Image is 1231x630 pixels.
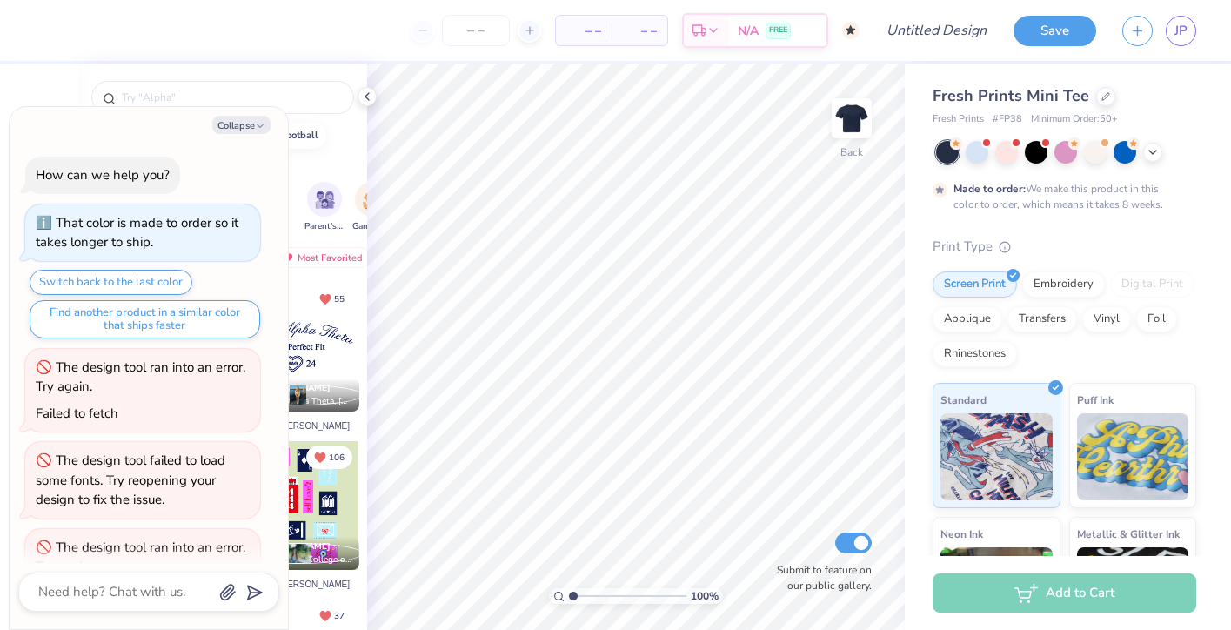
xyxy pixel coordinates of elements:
[304,220,345,233] span: Parent's Weekend
[953,182,1026,196] strong: Made to order:
[281,131,318,140] div: football
[933,237,1196,257] div: Print Type
[767,562,872,593] label: Submit to feature on our public gallery.
[769,24,787,37] span: FREE
[258,553,352,566] span: Chi Omega, College of [PERSON_NAME] & [PERSON_NAME]
[36,166,170,184] div: How can we help you?
[258,395,352,408] span: Kappa Alpha Theta, [GEOGRAPHIC_DATA][US_STATE]
[272,247,371,268] div: Most Favorited
[212,116,271,134] button: Collapse
[352,220,392,233] span: Game Day
[940,391,987,409] span: Standard
[1082,306,1131,332] div: Vinyl
[258,382,331,394] span: [PERSON_NAME]
[36,539,245,576] div: The design tool ran into an error. Try again.
[1174,21,1188,41] span: JP
[933,85,1089,106] span: Fresh Prints Mini Tee
[36,452,225,508] div: The design tool failed to load some fonts. Try reopening your design to fix the issue.
[873,13,1000,48] input: Untitled Design
[1007,306,1077,332] div: Transfers
[36,214,238,251] div: That color is made to order so it takes longer to ship.
[834,101,869,136] img: Back
[36,359,245,396] div: The design tool ran into an error. Try again.
[1077,413,1189,500] img: Puff Ink
[254,123,326,149] button: football
[363,190,383,210] img: Game Day Image
[254,578,350,591] span: Fav by [PERSON_NAME]
[1014,16,1096,46] button: Save
[304,182,345,233] button: filter button
[30,270,192,295] button: Switch back to the last color
[691,588,719,604] span: 100 %
[940,525,983,543] span: Neon Ink
[940,413,1053,500] img: Standard
[30,300,260,338] button: Find another product in a similar color that ships faster
[1077,525,1180,543] span: Metallic & Glitter Ink
[258,540,331,553] span: [PERSON_NAME]
[933,306,1002,332] div: Applique
[1136,306,1177,332] div: Foil
[1077,391,1114,409] span: Puff Ink
[352,182,392,233] div: filter for Game Day
[36,405,118,422] div: Failed to fetch
[933,341,1017,367] div: Rhinestones
[120,89,343,106] input: Try "Alpha"
[1022,271,1105,298] div: Embroidery
[953,181,1167,212] div: We make this product in this color to order, which means it takes 8 weeks.
[993,112,1022,127] span: # FP38
[933,112,984,127] span: Fresh Prints
[1031,112,1118,127] span: Minimum Order: 50 +
[304,182,345,233] div: filter for Parent's Weekend
[840,144,863,160] div: Back
[1166,16,1196,46] a: JP
[315,190,335,210] img: Parent's Weekend Image
[352,182,392,233] button: filter button
[254,419,350,432] span: Fav by [PERSON_NAME]
[1110,271,1194,298] div: Digital Print
[566,22,601,40] span: – –
[622,22,657,40] span: – –
[933,271,1017,298] div: Screen Print
[442,15,510,46] input: – –
[738,22,759,40] span: N/A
